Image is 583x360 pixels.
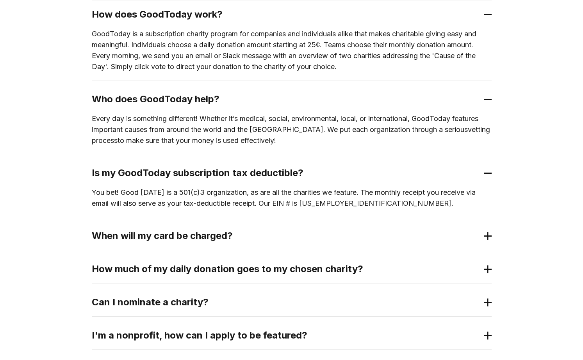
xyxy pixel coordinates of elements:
h2: I'm a nonprofit, how can I apply to be featured? [92,329,479,342]
p: You bet! Good [DATE] is a 501(c)3 organization, as are all the charities we feature. The monthly ... [92,187,492,209]
p: GoodToday is a subscription charity program for companies and individuals alike that makes charit... [92,29,492,72]
h2: How does GoodToday work? [92,8,479,21]
p: Every day is something different! Whether it’s medical, social, environmental, local, or internat... [92,113,492,146]
h2: When will my card be charged? [92,230,479,242]
h2: Is my GoodToday subscription tax deductible? [92,167,479,179]
h2: Can I nominate a charity? [92,296,479,308]
h2: Who does GoodToday help? [92,93,479,105]
h2: How much of my daily donation goes to my chosen charity? [92,263,479,275]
